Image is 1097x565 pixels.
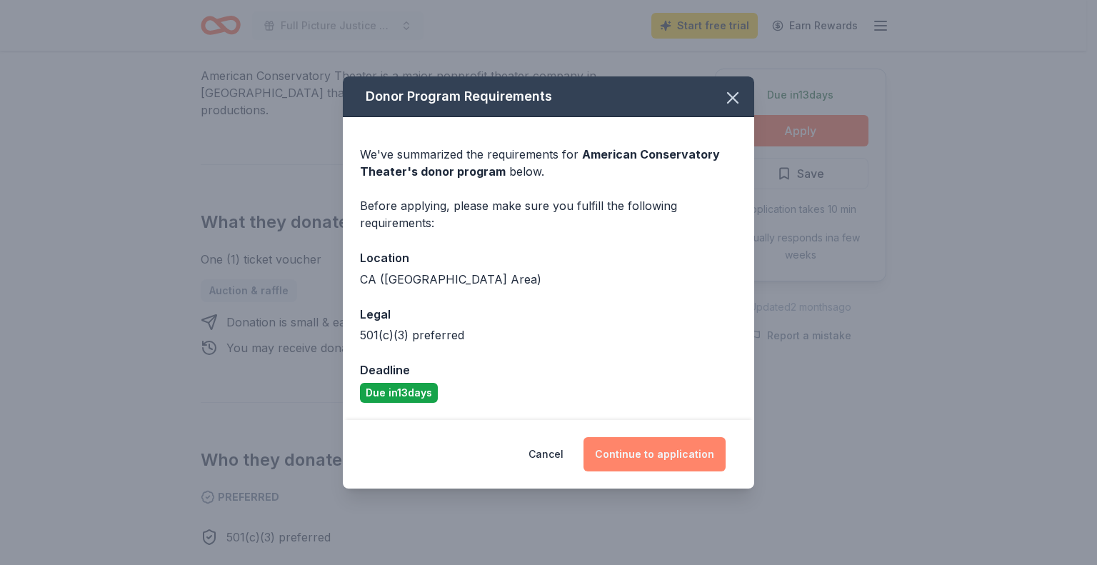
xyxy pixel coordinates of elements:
div: We've summarized the requirements for below. [360,146,737,180]
button: Continue to application [583,437,726,471]
div: Before applying, please make sure you fulfill the following requirements: [360,197,737,231]
div: CA ([GEOGRAPHIC_DATA] Area) [360,271,737,288]
div: 501(c)(3) preferred [360,326,737,344]
div: Donor Program Requirements [343,76,754,117]
div: Deadline [360,361,737,379]
button: Cancel [529,437,563,471]
div: Due in 13 days [360,383,438,403]
div: Location [360,249,737,267]
div: Legal [360,305,737,324]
